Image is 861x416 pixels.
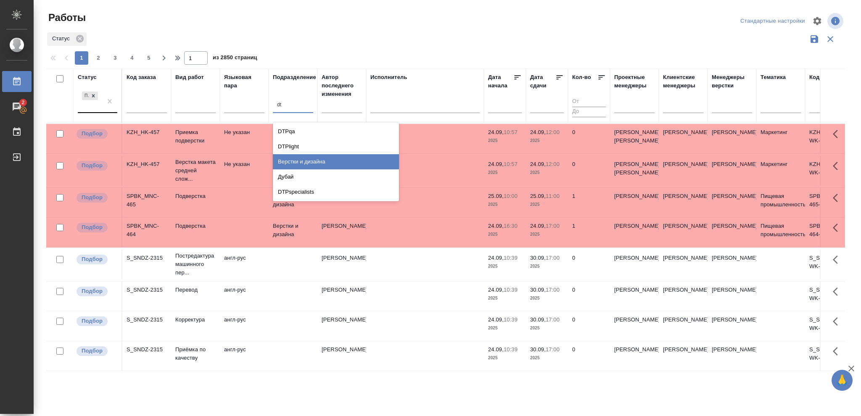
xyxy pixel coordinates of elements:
[273,124,399,139] div: DTPqa
[504,193,518,199] p: 10:00
[220,124,269,153] td: Не указан
[76,254,117,265] div: Можно подбирать исполнителей
[546,255,560,261] p: 17:00
[828,218,848,238] button: Здесь прячутся важные кнопки
[175,222,216,230] p: Подверстка
[828,311,848,332] button: Здесь прячутся важные кнопки
[488,262,522,271] p: 2025
[659,341,708,371] td: [PERSON_NAME]
[530,346,546,353] p: 30.09,
[530,129,546,135] p: 24.09,
[530,255,546,261] p: 30.09,
[488,316,504,323] p: 24.09,
[712,192,752,200] p: [PERSON_NAME]
[504,161,518,167] p: 10:57
[488,169,522,177] p: 2025
[213,53,257,65] span: из 2850 страниц
[828,156,848,176] button: Здесь прячутся важные кнопки
[659,188,708,217] td: [PERSON_NAME]
[530,354,564,362] p: 2025
[712,286,752,294] p: [PERSON_NAME]
[175,286,216,294] p: Перевод
[568,156,610,185] td: 0
[828,188,848,208] button: Здесь прячутся важные кнопки
[712,73,752,90] div: Менеджеры верстки
[610,341,659,371] td: [PERSON_NAME]
[108,51,122,65] button: 3
[761,160,801,169] p: Маркетинг
[546,287,560,293] p: 17:00
[568,341,610,371] td: 0
[78,73,97,82] div: Статус
[322,73,362,98] div: Автор последнего изменения
[142,51,156,65] button: 5
[805,156,854,185] td: KZH_HK-457-WK-026
[16,98,29,107] span: 2
[504,129,518,135] p: 10:57
[761,222,801,239] p: Пищевая промышленность
[273,184,399,200] div: DTPspecialists
[92,54,105,62] span: 2
[530,324,564,332] p: 2025
[530,193,546,199] p: 25.09,
[572,107,606,117] input: До
[92,51,105,65] button: 2
[488,255,504,261] p: 24.09,
[488,137,522,145] p: 2025
[488,161,504,167] p: 24.09,
[805,341,854,371] td: S_SNDZ-2315-WK-012
[127,286,167,294] div: S_SNDZ-2315
[610,218,659,247] td: [PERSON_NAME]
[807,11,827,31] span: Настроить таблицу
[805,282,854,311] td: S_SNDZ-2315-WK-014
[47,32,87,46] div: Статус
[530,200,564,209] p: 2025
[614,160,655,177] p: [PERSON_NAME], [PERSON_NAME]
[568,188,610,217] td: 1
[504,223,518,229] p: 16:30
[175,316,216,324] p: Корректура
[822,31,838,47] button: Сбросить фильтры
[317,341,366,371] td: [PERSON_NAME]
[273,139,399,154] div: DTPlight
[125,54,139,62] span: 4
[659,311,708,341] td: [PERSON_NAME]
[81,91,99,101] div: Подбор
[317,282,366,311] td: [PERSON_NAME]
[488,287,504,293] p: 24.09,
[805,311,854,341] td: S_SNDZ-2315-WK-013
[659,218,708,247] td: [PERSON_NAME]
[712,160,752,169] p: [PERSON_NAME]
[568,124,610,153] td: 0
[712,254,752,262] p: [PERSON_NAME]
[659,282,708,311] td: [PERSON_NAME]
[76,222,117,233] div: Можно подбирать исполнителей
[504,287,518,293] p: 10:39
[805,188,854,217] td: SPBK_MNC-465-WK-007
[738,15,807,28] div: split button
[504,316,518,323] p: 10:39
[220,282,269,311] td: англ-рус
[488,223,504,229] p: 24.09,
[572,97,606,107] input: От
[712,316,752,324] p: [PERSON_NAME]
[76,128,117,140] div: Можно подбирать исполнителей
[220,156,269,185] td: Не указан
[572,73,591,82] div: Кол-во
[273,73,316,82] div: Подразделение
[828,341,848,361] button: Здесь прячутся важные кнопки
[108,54,122,62] span: 3
[832,370,853,391] button: 🙏
[530,73,555,90] div: Дата сдачи
[761,192,801,209] p: Пищевая промышленность
[317,311,366,341] td: [PERSON_NAME]
[488,73,513,90] div: Дата начала
[659,250,708,279] td: [PERSON_NAME]
[82,287,103,295] p: Подбор
[546,316,560,323] p: 17:00
[76,316,117,327] div: Можно подбирать исполнителей
[175,252,216,277] p: Постредактура машинного пер...
[175,158,216,183] p: Верстка макета средней слож...
[317,218,366,247] td: [PERSON_NAME]
[76,345,117,357] div: Можно подбирать исполнителей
